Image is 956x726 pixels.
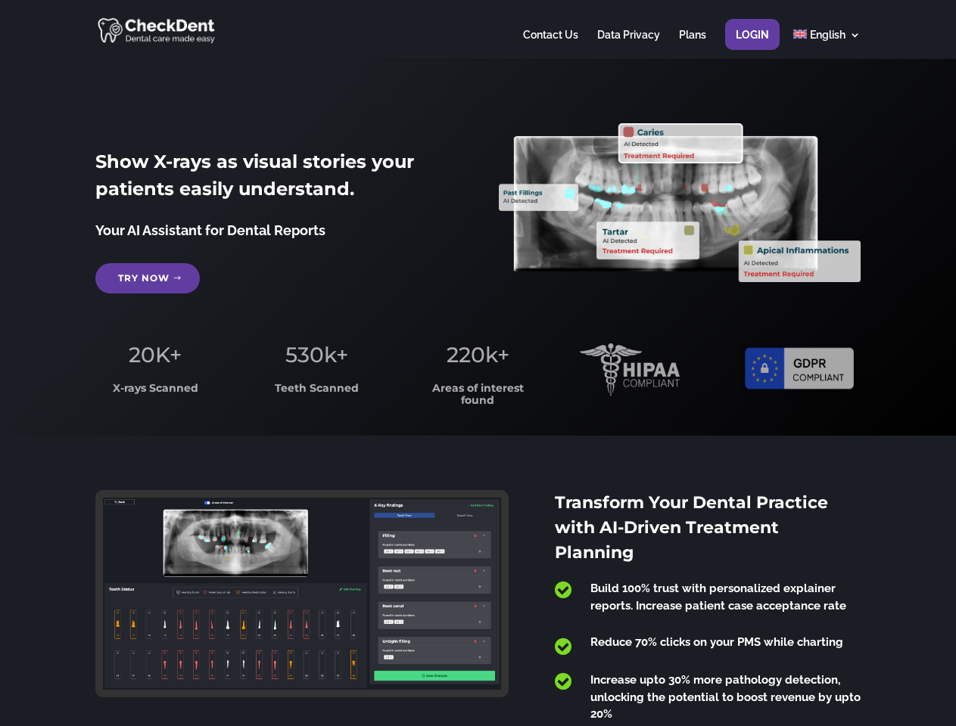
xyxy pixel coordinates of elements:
[95,222,325,238] span: Your AI Assistant for Dental Reports
[736,29,769,59] a: Login
[285,342,348,368] span: 530k+
[555,637,571,656] span: 
[793,29,861,59] a: English
[523,29,578,59] a: Contact Us
[810,29,845,41] span: English
[95,263,200,293] a: Try Now
[679,29,706,59] a: Plans
[555,672,571,691] span: 
[597,29,660,59] a: Data Privacy
[555,580,571,600] span: 
[590,582,846,613] span: Build 100% trust with personalized explainer reports. Increase patient case acceptance rate
[499,123,860,282] img: X_Ray_annotated
[590,673,861,721] span: Increase upto 30% more pathology detection, unlocking the potential to boost revenue by upto 20%
[129,342,182,368] span: 20K+
[95,148,456,210] h2: Show X-rays as visual stories your patients easily understand.
[590,635,843,649] span: Reduce 70% clicks on your PMS while charting
[98,15,216,45] img: CheckDent AI
[555,492,828,563] span: Transform Your Dental Practice with AI-Driven Treatment Planning
[419,383,538,414] h3: Areas of interest found
[447,342,509,368] span: 220k+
